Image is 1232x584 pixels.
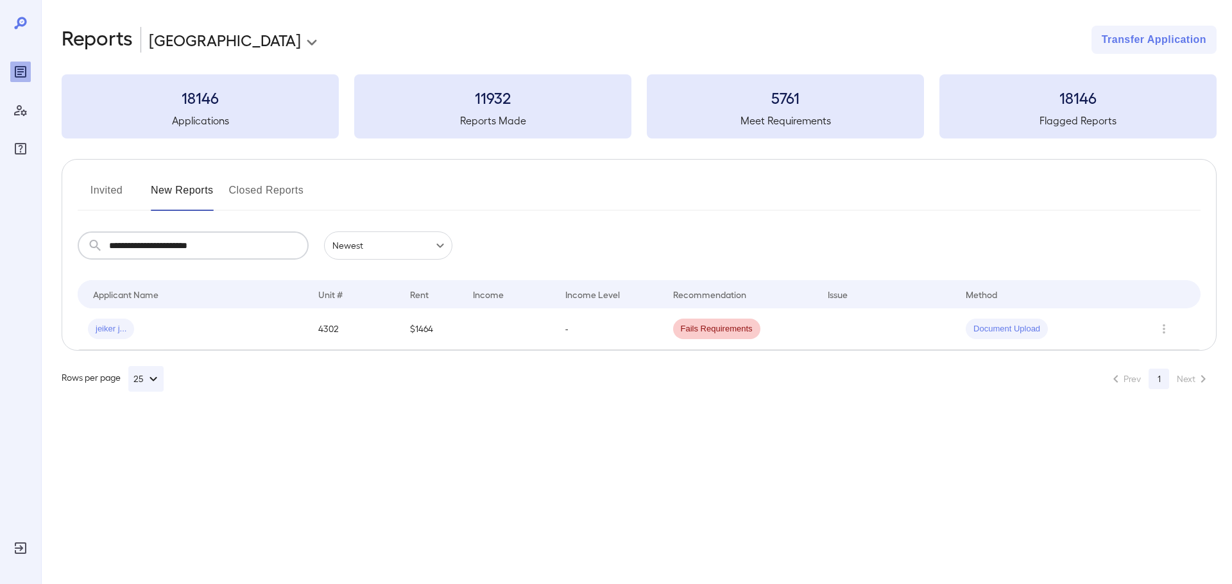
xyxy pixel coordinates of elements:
p: [GEOGRAPHIC_DATA] [149,29,301,50]
h3: 5761 [647,87,924,108]
div: FAQ [10,138,31,159]
div: Income [473,287,504,302]
div: Manage Users [10,100,31,121]
button: Closed Reports [229,180,304,211]
button: Transfer Application [1091,26,1217,54]
div: Income Level [565,287,620,302]
td: $1464 [400,308,463,350]
div: Unit # [318,287,343,302]
div: Applicant Name [93,287,158,302]
span: jeiker j... [88,323,134,335]
summary: 18146Applications11932Reports Made5761Meet Requirements18146Flagged Reports [62,74,1217,138]
h3: 18146 [939,87,1217,108]
div: Issue [828,287,848,302]
button: page 1 [1149,369,1169,389]
button: 25 [128,366,164,392]
h5: Flagged Reports [939,113,1217,128]
div: Reports [10,62,31,82]
button: New Reports [151,180,214,211]
h5: Reports Made [354,113,631,128]
h3: 18146 [62,87,339,108]
button: Row Actions [1154,319,1174,339]
div: Newest [324,231,452,260]
div: Rows per page [62,366,164,392]
td: - [555,308,663,350]
div: Rent [410,287,431,302]
h5: Applications [62,113,339,128]
div: Log Out [10,538,31,558]
div: Recommendation [673,287,746,302]
nav: pagination navigation [1102,369,1217,389]
div: Method [966,287,997,302]
span: Document Upload [966,323,1048,335]
h5: Meet Requirements [647,113,924,128]
h3: 11932 [354,87,631,108]
td: 4302 [308,308,400,350]
span: Fails Requirements [673,323,760,335]
h2: Reports [62,26,133,54]
button: Invited [78,180,135,211]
